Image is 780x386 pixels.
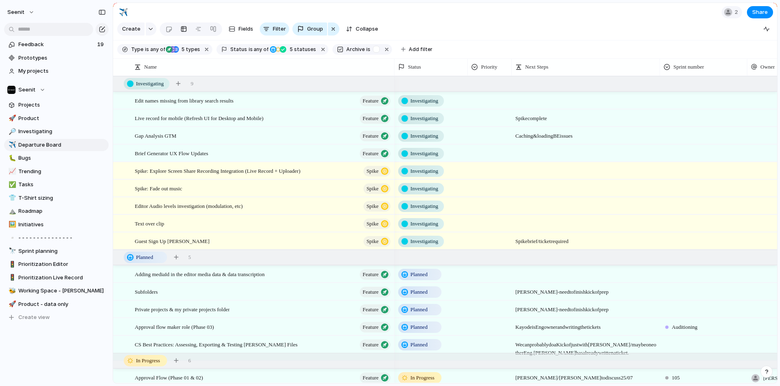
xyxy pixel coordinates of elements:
[366,236,379,247] span: Spike
[131,46,143,53] span: Type
[287,46,316,53] span: statuses
[512,127,660,140] span: Caching & loading BE issues
[9,207,14,216] div: ⛰️
[225,22,256,36] button: Fields
[4,99,109,111] a: Projects
[363,304,379,315] span: Feature
[135,304,230,314] span: Private projects & my private projects folder
[4,192,109,204] div: 👕T-Shirt sizing
[410,306,428,314] span: Planned
[4,205,109,217] div: ⛰️Roadmap
[18,101,106,109] span: Projects
[119,7,128,18] div: ✈️
[18,154,106,162] span: Bugs
[343,22,381,36] button: Collapse
[4,112,109,125] div: 🚀Product
[179,46,200,53] span: types
[149,46,165,53] span: any of
[366,165,379,177] span: Spike
[18,247,106,255] span: Sprint planning
[135,113,263,123] span: Live record for mobile (Refresh UI for Desktop and Mobile)
[143,45,167,54] button: isany of
[18,86,36,94] span: Seenit
[18,207,106,215] span: Roadmap
[512,301,660,314] span: [PERSON_NAME] - need to finish kick of prep
[9,260,14,269] div: 🚦
[673,63,704,71] span: Sprint number
[166,45,202,54] button: 5 types
[735,8,740,16] span: 2
[752,8,768,16] span: Share
[135,148,208,158] span: Brief Generator UX Flow Updates
[366,46,370,53] span: is
[410,97,438,105] span: Investigating
[410,132,438,140] span: Investigating
[512,110,660,123] span: Spike complete
[260,22,289,36] button: Filter
[18,287,106,295] span: Working Space - [PERSON_NAME]
[135,339,298,349] span: CS Best Practices: Assessing, Exporting & Testing [PERSON_NAME] Files
[18,181,106,189] span: Tasks
[238,25,253,33] span: Fields
[4,298,109,310] div: 🚀Product - data only
[4,165,109,178] div: 📈Trending
[4,125,109,138] a: 🔎Investigating
[410,185,438,193] span: Investigating
[7,207,16,215] button: ⛰️
[409,46,432,53] span: Add filter
[356,25,378,33] span: Collapse
[9,233,14,243] div: ▫️
[7,8,25,16] span: Seenit
[269,45,318,54] button: 5 statuses
[144,63,157,71] span: Name
[117,22,145,36] button: Create
[188,253,191,261] span: 5
[363,269,379,280] span: Feature
[4,178,109,191] a: ✅Tasks
[18,313,50,321] span: Create view
[360,148,390,159] button: Feature
[366,201,379,212] span: Spike
[230,46,247,53] span: Status
[292,22,327,36] button: Group
[363,339,379,350] span: Feature
[481,63,497,71] span: Priority
[135,322,214,331] span: Approval flow maker role (Phase 03)
[4,65,109,77] a: My projects
[410,167,438,175] span: Investigating
[410,341,428,349] span: Planned
[273,25,286,33] span: Filter
[136,357,160,365] span: In Progress
[135,131,176,140] span: Gap Analysis GTM
[410,270,428,279] span: Planned
[135,287,158,296] span: Subfolders
[135,201,243,210] span: Editor Audio levels investigation (modulation, etc)
[360,113,390,124] button: Feature
[363,148,379,159] span: Feature
[249,46,253,53] span: is
[408,63,421,71] span: Status
[512,319,660,331] span: Kayode is Eng owner and writing the tickets
[4,245,109,257] a: 🔭Sprint planning
[360,287,390,297] button: Feature
[4,152,109,164] div: 🐛Bugs
[363,201,390,212] button: Spike
[512,369,660,382] span: [PERSON_NAME]/[PERSON_NAME] to discuss 25/07
[410,374,435,382] span: In Progress
[7,154,16,162] button: 🐛
[672,374,680,382] span: 105
[253,46,269,53] span: any of
[4,38,109,51] a: Feedback19
[4,258,109,270] a: 🚦Prioritization Editor
[9,127,14,136] div: 🔎
[4,232,109,244] div: ▫️- - - - - - - - - - - - - - -
[363,372,379,384] span: Feature
[672,323,698,331] span: Auditioning
[18,141,106,149] span: Departure Board
[18,167,106,176] span: Trending
[7,234,16,242] button: ▫️
[135,219,164,228] span: Text over clip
